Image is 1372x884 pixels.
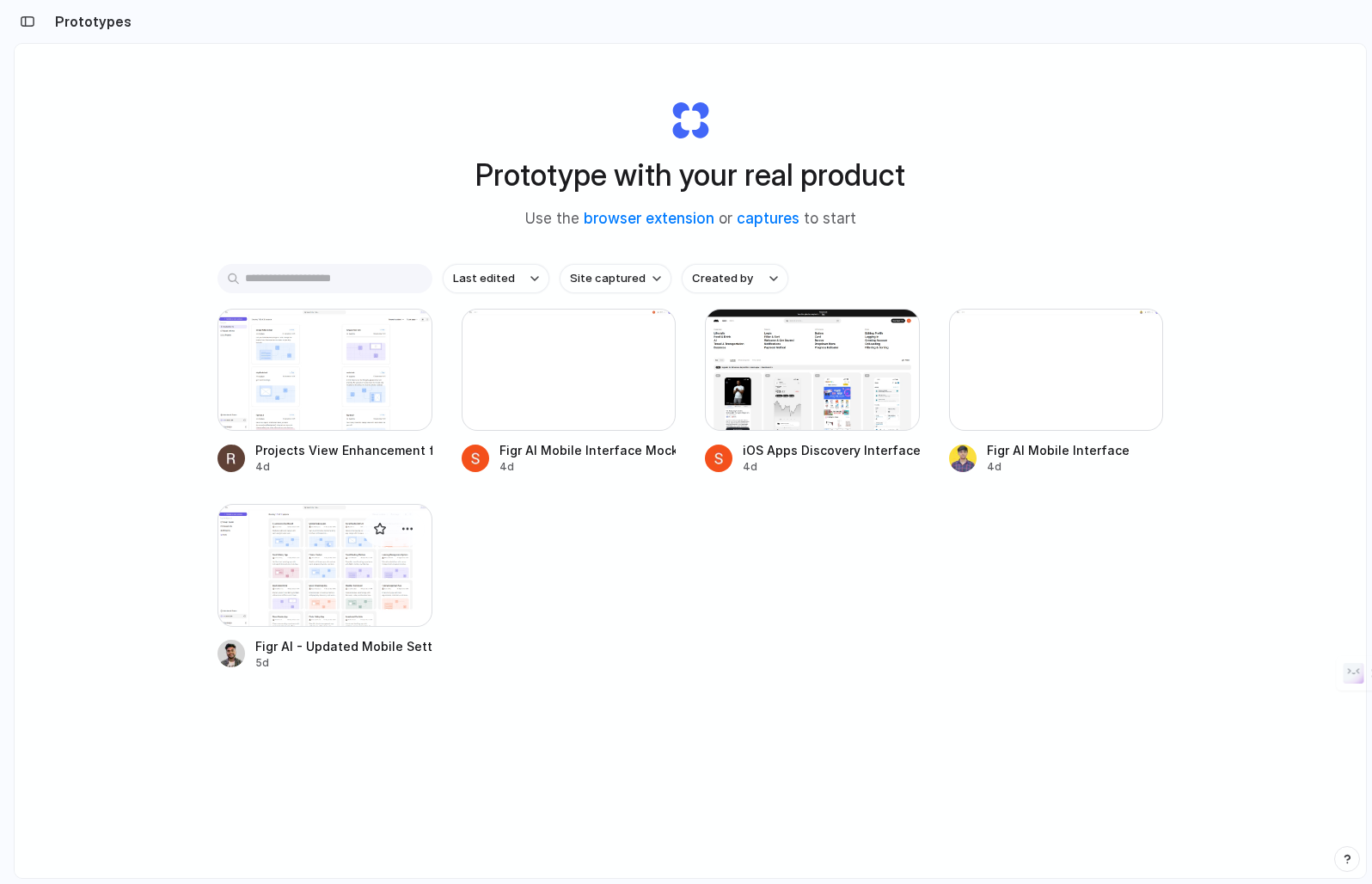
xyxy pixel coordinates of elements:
[705,309,920,475] a: iOS Apps Discovery InterfaceiOS Apps Discovery Interface4d
[949,309,1164,475] a: Figr AI Mobile InterfaceFigr AI Mobile Interface4d
[499,459,677,475] div: 4d
[217,309,432,475] a: Projects View Enhancement for Figr AI MobileProjects View Enhancement for Figr AI Mobile4d
[453,270,515,287] span: Last edited
[48,11,132,32] h2: Prototypes
[570,270,646,287] span: Site captured
[584,210,714,227] a: browser extension
[692,270,753,287] span: Created by
[475,152,905,198] h1: Prototype with your real product
[682,264,788,293] button: Created by
[560,264,671,293] button: Site captured
[743,441,920,459] div: iOS Apps Discovery Interface
[987,459,1130,475] div: 4d
[255,459,432,475] div: 4d
[737,210,799,227] a: captures
[462,309,677,475] a: Figr AI Mobile Interface MockupFigr AI Mobile Interface Mockup4d
[743,459,920,475] div: 4d
[499,441,677,459] div: Figr AI Mobile Interface Mockup
[443,264,549,293] button: Last edited
[255,655,432,671] div: 5d
[255,637,432,655] div: Figr AI - Updated Mobile Settings Sidebar
[255,441,432,459] div: Projects View Enhancement for Figr AI Mobile
[987,441,1130,459] div: Figr AI Mobile Interface
[217,504,432,670] a: Figr AI - Updated Mobile Settings SidebarFigr AI - Updated Mobile Settings Sidebar5d
[525,208,856,230] span: Use the or to start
